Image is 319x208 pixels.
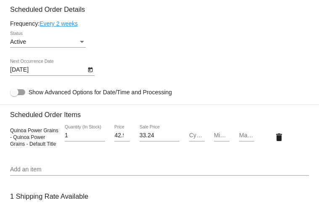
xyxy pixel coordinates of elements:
span: Quinoa Power Grains - Quinoa Power Grains - Default Title [10,128,58,147]
input: Next Occurrence Date [10,67,86,73]
input: Sale Price [140,132,180,139]
input: Price [114,132,129,139]
span: Show Advanced Options for Date/Time and Processing [29,88,172,96]
input: Max Cycles [239,132,254,139]
h3: 1 Shipping Rate Available [10,187,88,205]
h3: Scheduled Order Items [10,104,309,119]
input: Add an item [10,166,309,173]
input: Min Cycles [214,132,229,139]
div: Frequency: [10,20,309,27]
mat-select: Status [10,39,86,45]
h3: Scheduled Order Details [10,5,309,13]
a: Every 2 weeks [40,20,78,27]
span: Active [10,38,26,45]
mat-icon: delete [274,132,284,142]
button: Open calendar [86,65,95,74]
input: Quantity (In Stock) [65,132,105,139]
input: Cycles [189,132,204,139]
